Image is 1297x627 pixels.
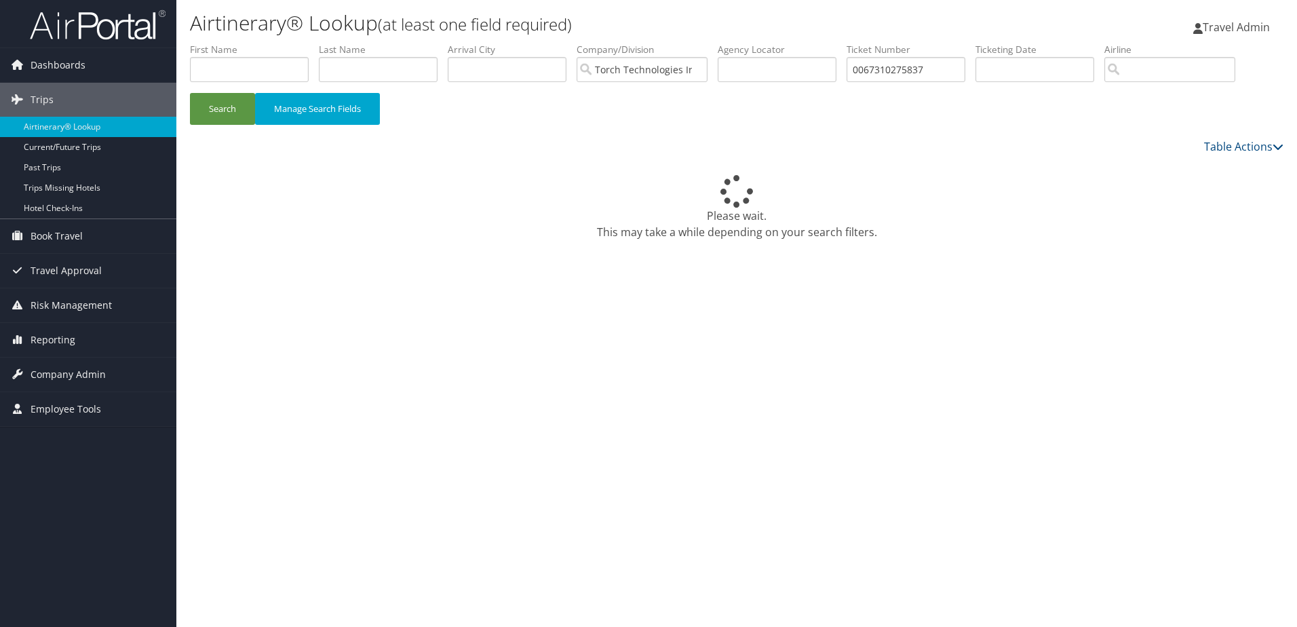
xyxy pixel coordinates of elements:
[31,83,54,117] span: Trips
[1204,139,1283,154] a: Table Actions
[577,43,718,56] label: Company/Division
[31,219,83,253] span: Book Travel
[31,323,75,357] span: Reporting
[31,254,102,288] span: Travel Approval
[31,48,85,82] span: Dashboards
[255,93,380,125] button: Manage Search Fields
[190,9,919,37] h1: Airtinerary® Lookup
[847,43,975,56] label: Ticket Number
[190,175,1283,240] div: Please wait. This may take a while depending on your search filters.
[30,9,166,41] img: airportal-logo.png
[319,43,448,56] label: Last Name
[190,93,255,125] button: Search
[378,13,572,35] small: (at least one field required)
[31,288,112,322] span: Risk Management
[718,43,847,56] label: Agency Locator
[1193,7,1283,47] a: Travel Admin
[1203,20,1270,35] span: Travel Admin
[31,358,106,392] span: Company Admin
[31,392,101,426] span: Employee Tools
[975,43,1104,56] label: Ticketing Date
[1104,43,1245,56] label: Airline
[190,43,319,56] label: First Name
[448,43,577,56] label: Arrival City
